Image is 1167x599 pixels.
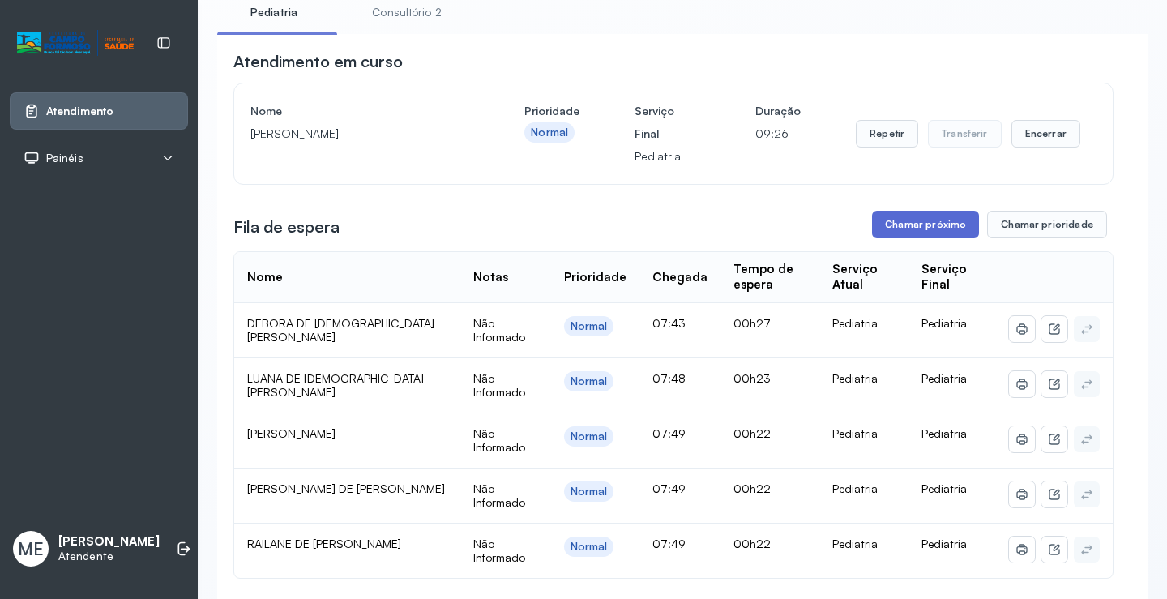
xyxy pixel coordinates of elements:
[473,371,525,400] span: Não Informado
[250,100,469,122] h4: Nome
[247,537,401,550] span: RAILANE DE [PERSON_NAME]
[24,103,174,119] a: Atendimento
[832,316,896,331] div: Pediatria
[832,481,896,496] div: Pediatria
[832,537,896,551] div: Pediatria
[921,481,967,495] span: Pediatria
[571,430,608,443] div: Normal
[46,105,113,118] span: Atendimento
[233,216,340,238] h3: Fila de espera
[571,374,608,388] div: Normal
[832,262,896,293] div: Serviço Atual
[921,371,967,385] span: Pediatria
[233,50,403,73] h3: Atendimento em curso
[247,316,434,344] span: DEBORA DE [DEMOGRAPHIC_DATA][PERSON_NAME]
[46,152,83,165] span: Painéis
[473,537,525,565] span: Não Informado
[473,316,525,344] span: Não Informado
[733,481,771,495] span: 00h22
[921,316,967,330] span: Pediatria
[733,371,771,385] span: 00h23
[733,426,771,440] span: 00h22
[247,426,336,440] span: [PERSON_NAME]
[635,100,700,145] h4: Serviço Final
[1011,120,1080,148] button: Encerrar
[921,262,983,293] div: Serviço Final
[856,120,918,148] button: Repetir
[652,426,686,440] span: 07:49
[652,316,686,330] span: 07:43
[652,371,686,385] span: 07:48
[652,270,707,285] div: Chegada
[872,211,979,238] button: Chamar próximo
[564,270,626,285] div: Prioridade
[652,481,686,495] span: 07:49
[652,537,686,550] span: 07:49
[571,319,608,333] div: Normal
[832,426,896,441] div: Pediatria
[733,262,806,293] div: Tempo de espera
[250,122,469,145] p: [PERSON_NAME]
[531,126,568,139] div: Normal
[571,540,608,554] div: Normal
[755,100,801,122] h4: Duração
[473,270,508,285] div: Notas
[247,481,445,495] span: [PERSON_NAME] DE [PERSON_NAME]
[987,211,1107,238] button: Chamar prioridade
[58,550,160,563] p: Atendente
[733,537,771,550] span: 00h22
[635,145,700,168] p: Pediatria
[921,426,967,440] span: Pediatria
[733,316,771,330] span: 00h27
[58,534,160,550] p: [PERSON_NAME]
[17,30,134,57] img: Logotipo do estabelecimento
[473,481,525,510] span: Não Informado
[928,120,1002,148] button: Transferir
[247,270,283,285] div: Nome
[832,371,896,386] div: Pediatria
[247,371,424,400] span: LUANA DE [DEMOGRAPHIC_DATA][PERSON_NAME]
[921,537,967,550] span: Pediatria
[524,100,579,122] h4: Prioridade
[755,122,801,145] p: 09:26
[571,485,608,498] div: Normal
[473,426,525,455] span: Não Informado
